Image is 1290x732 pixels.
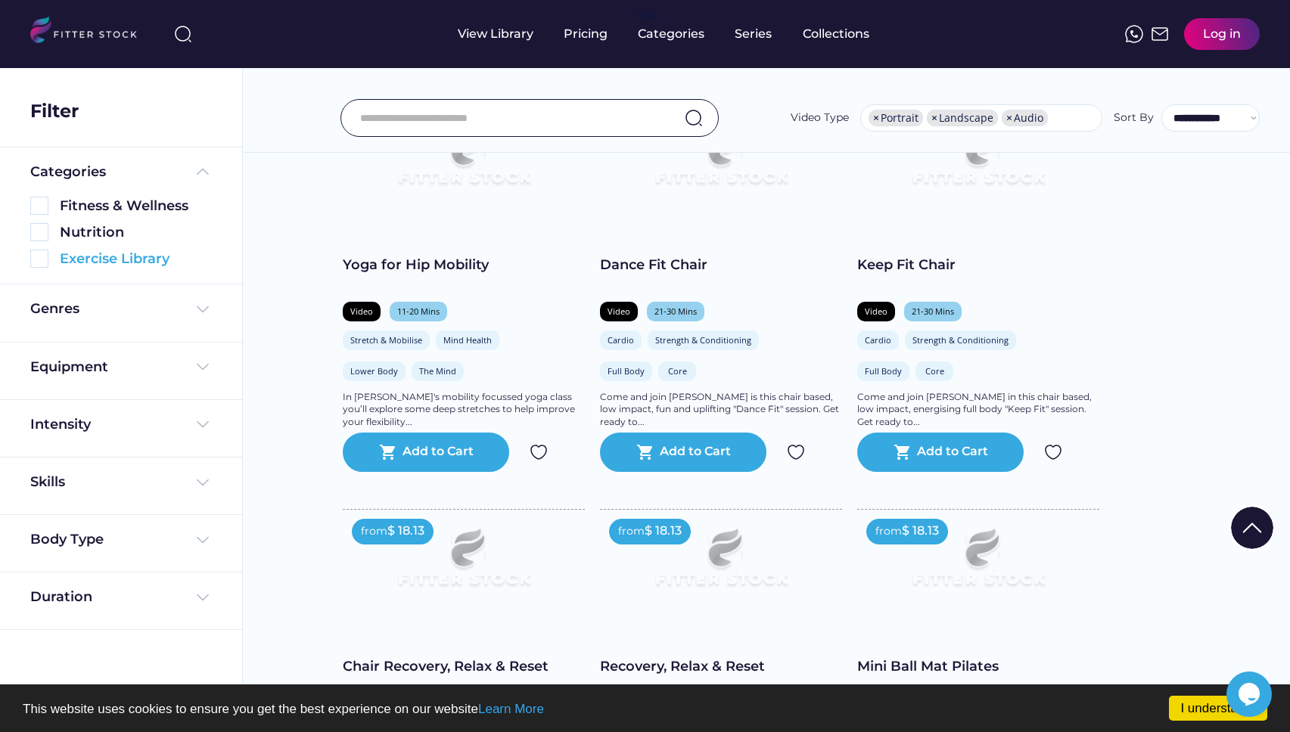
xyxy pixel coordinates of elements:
div: Video [865,306,887,317]
div: Intensity [30,415,91,434]
div: $ 18.13 [902,523,939,539]
img: Frame%20%285%29.svg [194,163,212,181]
div: Cardio [608,334,634,346]
li: Portrait [869,110,923,126]
a: Learn More [478,702,544,716]
div: Full Body [608,365,645,377]
div: Yoga for Hip Mobility [343,256,585,274]
div: $ 18.13 [387,523,424,539]
div: Equipment [30,358,108,377]
img: Frame%20%284%29.svg [194,473,212,492]
img: Frame%2079%20%281%29.svg [367,510,561,619]
button: shopping_cart [894,443,912,461]
div: Come and join [PERSON_NAME] is this chair based, low impact, fun and uplifting "Dance Fit" sessio... [600,391,842,429]
p: This website uses cookies to ensure you get the best experience on our website [23,703,1267,715]
div: Video [350,306,373,317]
div: Add to Cart [660,443,731,461]
img: Group%201000002322%20%281%29.svg [1231,507,1273,549]
img: Group%201000002324.svg [1044,443,1062,461]
div: Strength & Conditioning [655,334,751,346]
span: × [873,113,879,123]
div: Exercise Library [60,250,212,268]
img: Frame%20%284%29.svg [194,531,212,549]
div: In [PERSON_NAME]'s mobility focussed yoga class you’ll explore some deep stretches to help improv... [343,391,585,429]
img: Group%201000002324.svg [530,443,548,461]
div: Chair Recovery, Relax & Reset [343,657,585,676]
div: Duration [30,588,92,606]
img: Frame%2079%20%281%29.svg [881,510,1075,619]
div: 21-30 Mins [912,306,954,317]
div: 21-30 Mins [654,306,697,317]
div: Keep Fit Chair [857,256,1099,274]
button: shopping_cart [636,443,654,461]
div: fvck [638,8,657,23]
span: × [1006,113,1012,123]
img: search-normal.svg [685,109,703,127]
img: Frame%2079%20%281%29.svg [624,510,818,619]
img: Rectangle%205126.svg [30,250,48,268]
div: Categories [638,26,704,42]
div: from [875,524,902,539]
li: Audio [1002,110,1048,126]
img: LOGO.svg [30,17,150,48]
img: Frame%2051.svg [1151,25,1169,43]
div: Video Type [791,110,849,126]
span: × [931,113,937,123]
div: $ 18.13 [645,523,682,539]
button: shopping_cart [379,443,397,461]
div: Categories [30,163,106,181]
img: Rectangle%205126.svg [30,197,48,215]
div: from [361,524,387,539]
div: Sort By [1114,110,1154,126]
img: search-normal%203.svg [174,25,192,43]
div: Genres [30,299,79,318]
img: Frame%2079%20%281%29.svg [367,108,561,217]
div: Strength & Conditioning [912,334,1009,346]
div: Nutrition [60,223,212,242]
img: Frame%20%284%29.svg [194,358,212,376]
div: The Mind [419,365,456,377]
div: Filter [30,98,79,124]
div: Add to Cart [917,443,988,461]
img: meteor-icons_whatsapp%20%281%29.svg [1125,25,1143,43]
div: Collections [803,26,869,42]
iframe: chat widget [1226,672,1275,717]
div: Video [608,306,630,317]
img: Frame%2079%20%281%29.svg [624,108,818,217]
div: View Library [458,26,533,42]
a: I understand! [1169,696,1267,721]
div: Mind Health [443,334,492,346]
li: Landscape [927,110,998,126]
div: Core [923,365,946,377]
div: Mini Ball Mat Pilates [857,657,1099,676]
div: Pricing [564,26,608,42]
img: Frame%20%284%29.svg [194,415,212,433]
div: Fitness & Wellness [60,197,212,216]
img: Rectangle%205126.svg [30,223,48,241]
img: Group%201000002324.svg [787,443,805,461]
div: Body Type [30,530,104,549]
div: Dance Fit Chair [600,256,842,274]
img: Frame%20%284%29.svg [194,300,212,318]
div: Series [735,26,772,42]
div: Core [666,365,689,377]
div: Recovery, Relax & Reset [600,657,842,676]
div: Cardio [865,334,891,346]
img: Frame%2079%20%281%29.svg [881,108,1075,217]
div: 11-20 Mins [397,306,440,317]
img: Frame%20%284%29.svg [194,588,212,606]
div: Skills [30,473,68,492]
div: Full Body [865,365,902,377]
div: Come and join [PERSON_NAME] in this chair based, low impact, energising full body "Keep Fit" sess... [857,391,1099,429]
div: Add to Cart [403,443,474,461]
div: Stretch & Mobilise [350,334,422,346]
div: from [618,524,645,539]
div: Log in [1203,26,1241,42]
div: Lower Body [350,365,398,377]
